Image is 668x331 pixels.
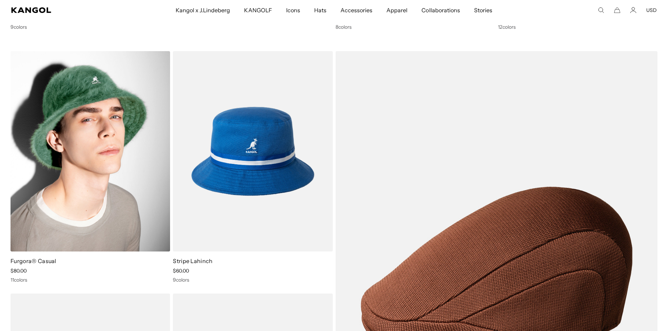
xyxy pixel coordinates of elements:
a: Stripe Lahinch [173,257,212,264]
span: $60.00 [173,268,189,274]
a: Furgora® Casual [11,257,56,264]
a: Kangol [11,7,116,13]
button: USD [646,7,657,13]
img: Stripe Lahinch [173,51,332,251]
div: 12 colors [498,24,657,30]
div: 11 colors [11,277,170,283]
div: 9 colors [11,24,333,30]
div: 8 colors [336,24,495,30]
button: Cart [614,7,620,13]
img: Furgora® Casual [11,51,170,251]
span: $80.00 [11,268,27,274]
a: Account [630,7,636,13]
summary: Search here [598,7,604,13]
div: 9 colors [173,277,332,283]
